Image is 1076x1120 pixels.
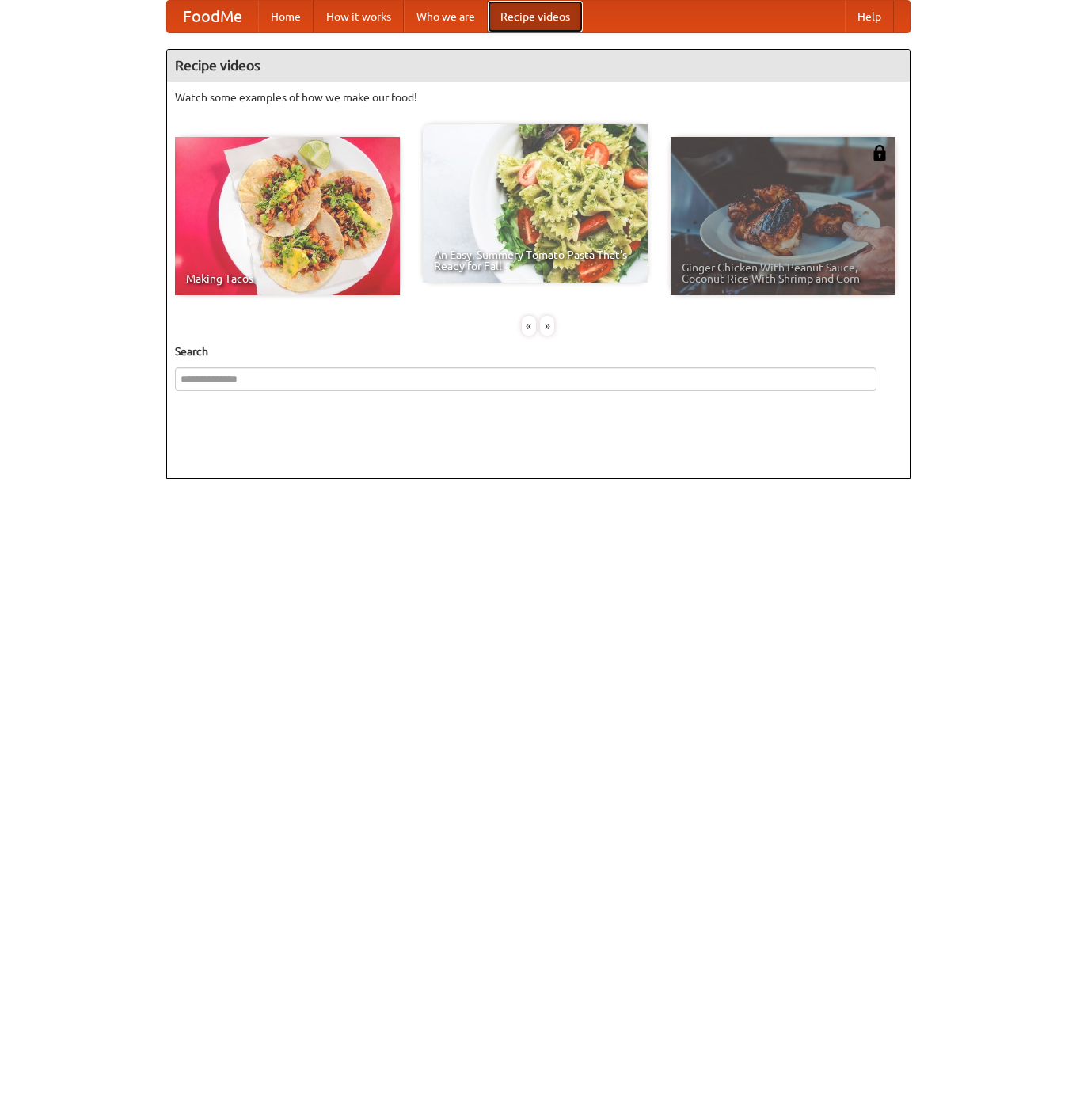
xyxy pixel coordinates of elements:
a: Home [258,1,314,32]
p: Watch some examples of how we make our food! [175,89,902,105]
a: Making Tacos [175,137,400,295]
a: How it works [314,1,404,32]
a: Help [845,1,894,32]
div: » [540,316,554,336]
a: Who we are [404,1,488,32]
a: An Easy, Summery Tomato Pasta That's Ready for Fall [423,124,648,283]
h4: Recipe videos [167,50,910,82]
span: Making Tacos [186,273,389,284]
h5: Search [175,344,902,359]
img: 483408.png [872,145,888,161]
span: An Easy, Summery Tomato Pasta That's Ready for Fall [434,249,637,271]
a: FoodMe [167,1,258,32]
div: « [522,316,536,336]
a: Recipe videos [488,1,583,32]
